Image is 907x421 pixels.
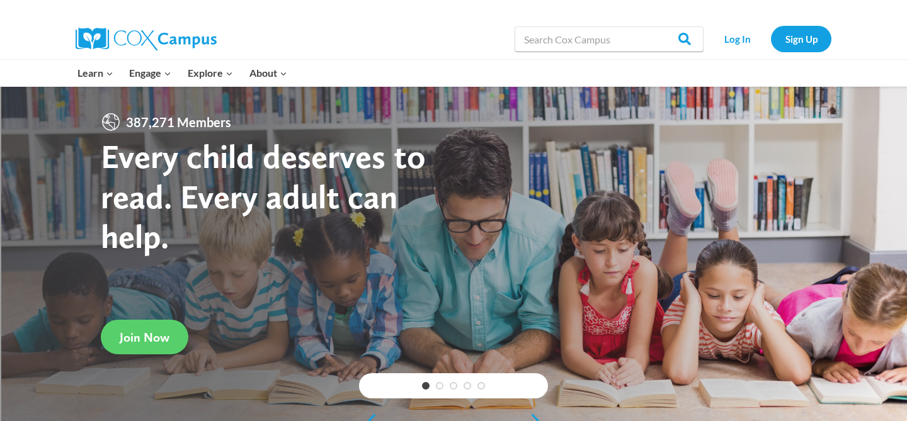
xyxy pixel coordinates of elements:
a: Sign Up [771,26,831,52]
span: Learn [77,65,113,81]
span: Explore [188,65,233,81]
img: Cox Campus [76,28,217,50]
a: Log In [710,26,765,52]
nav: Secondary Navigation [710,26,831,52]
input: Search Cox Campus [515,26,704,52]
span: About [249,65,287,81]
nav: Primary Navigation [69,60,295,86]
span: Engage [129,65,171,81]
